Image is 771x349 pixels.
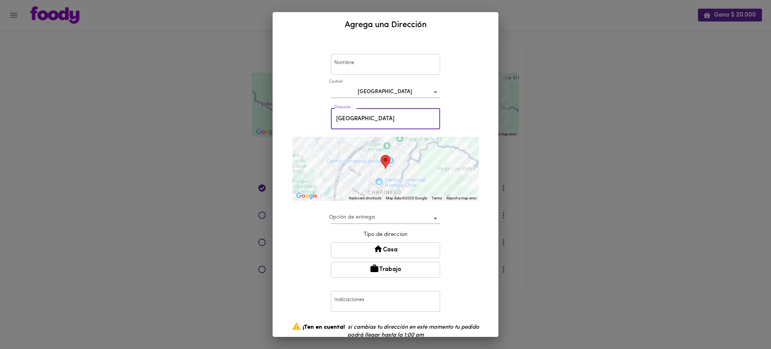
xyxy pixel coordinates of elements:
button: Keyboard shortcuts [349,196,381,201]
div: ​ [331,213,440,224]
input: Incluye oficina, apto, piso, etc. [331,109,440,129]
p: Tipo de direccion [331,231,440,239]
button: Casa [331,242,440,258]
a: Report a map error [446,196,477,200]
i: si cambias tu dirección en este momento tu pedido podrá llegar hasta la 1:00 pm [347,325,480,338]
input: Dejar en recepción del 7mo piso [331,291,440,312]
a: Open this area in Google Maps (opens a new window) [294,191,319,201]
span: Map data ©2025 Google [386,196,427,200]
a: Terms [431,196,442,200]
label: Opción de entrega [329,214,375,221]
img: Google [294,191,319,201]
div: [GEOGRAPHIC_DATA] [331,86,440,98]
label: Ciudad [329,79,342,85]
iframe: Messagebird Livechat Widget [727,305,763,341]
button: Trabajo [331,262,440,278]
div: Tu dirección [381,155,390,169]
b: ¡Ten en cuenta! [303,325,345,330]
input: Mi Casa [331,54,440,75]
h2: Agrega una Dirección [282,18,489,32]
